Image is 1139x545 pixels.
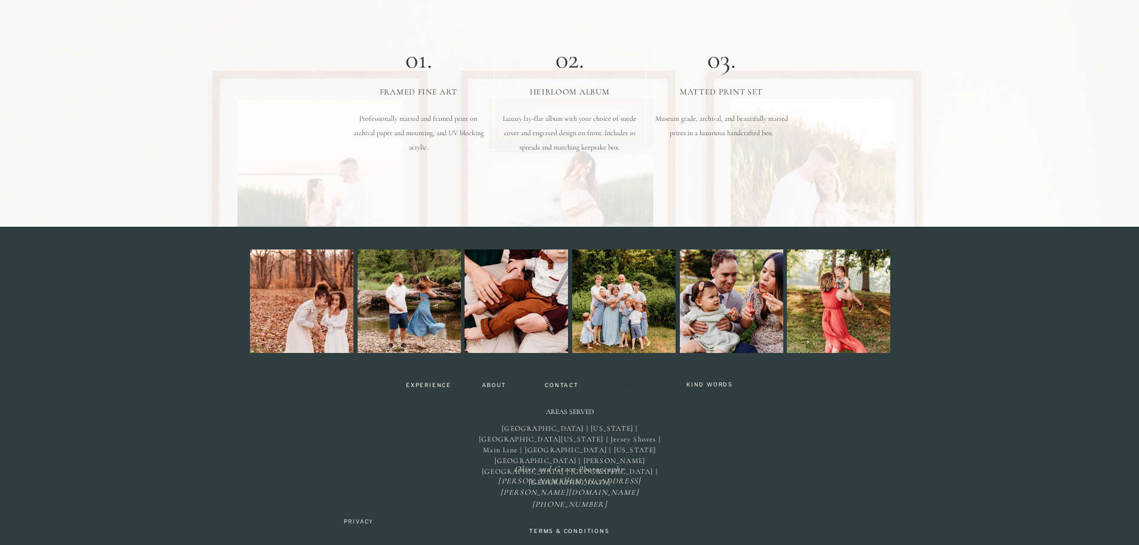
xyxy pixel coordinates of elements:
p: Museum grade, archival, and beautifully matted prints in a luxurious handcrafted box. [653,111,790,169]
a: Kind Words [681,382,739,390]
a: Contact [541,382,584,389]
a: BLOG [614,382,643,391]
a: TERMS & CONDITIONS [520,527,619,537]
p: Professionally matted and framed print on archival paper and mounting, and UV blocking acrylic. [350,111,487,169]
p: Luxury lay-flat album with your choice of suede cover and engraved design on front. Includes 10 s... [501,111,639,169]
h2: heirloom album [498,87,642,99]
h2: Matted Print Set [650,87,793,99]
h2: Areas Served [539,408,601,419]
i: Olive and Grace Photography [PERSON_NAME][EMAIL_ADDRESS][PERSON_NAME][DOMAIN_NAME] [PHONE_NUMBER] [498,464,641,509]
p: 01. [378,45,459,72]
p: [GEOGRAPHIC_DATA] | [US_STATE] | [GEOGRAPHIC_DATA][US_STATE] | Jersey Shores | Main Line | [GEOGR... [473,423,667,459]
p: 02. [530,45,610,72]
h2: framed fine art [347,87,490,99]
a: Experience [401,382,457,391]
a: Privacy [337,517,381,525]
a: About [477,382,512,389]
p: 03. [682,45,762,72]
